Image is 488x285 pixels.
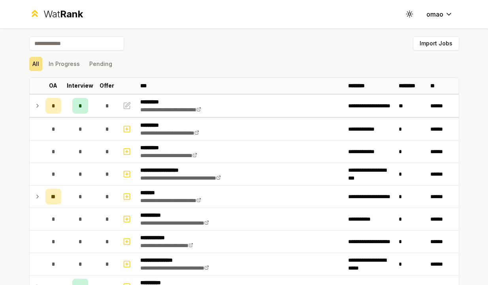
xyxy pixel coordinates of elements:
[100,82,114,90] p: Offer
[43,8,83,21] div: Wat
[29,57,42,71] button: All
[67,82,93,90] p: Interview
[426,9,443,19] span: omao
[413,36,459,51] button: Import Jobs
[29,8,83,21] a: WatRank
[420,7,459,21] button: omao
[45,57,83,71] button: In Progress
[60,8,83,20] span: Rank
[86,57,115,71] button: Pending
[49,82,57,90] p: OA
